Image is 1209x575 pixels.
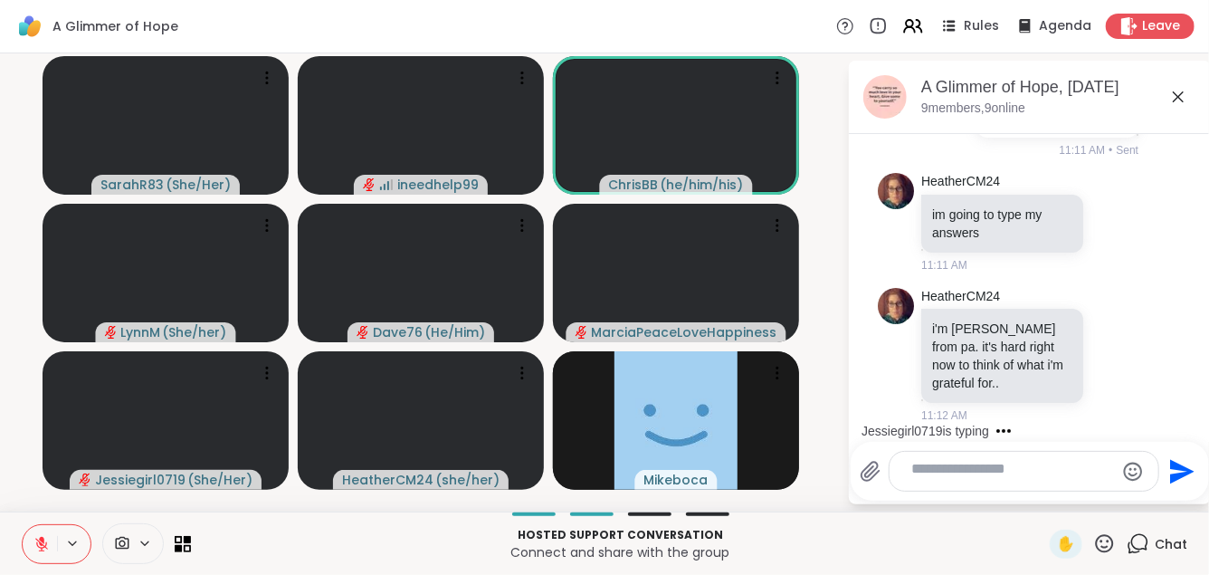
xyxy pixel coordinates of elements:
div: Jessiegirl0719 is typing [862,422,989,440]
span: ( She/Her ) [187,471,252,489]
span: ( He/Him ) [424,323,485,341]
p: im going to type my answers [932,206,1072,242]
button: Emoji picker [1122,461,1144,483]
p: Hosted support conversation [202,527,1039,543]
span: • [1109,142,1112,158]
span: ( she/her ) [435,471,500,489]
span: ( She/Her ) [166,176,231,194]
span: Agenda [1039,17,1091,35]
span: 11:11 AM [1059,142,1105,158]
span: HeatherCM24 [342,471,433,489]
span: ✋ [1057,533,1075,555]
span: Rules [964,17,999,35]
span: SarahR83 [100,176,164,194]
span: audio-muted [357,326,369,339]
p: Connect and share with the group [202,543,1039,561]
img: https://sharewell-space-live.sfo3.digitaloceanspaces.com/user-generated/d3b3915b-57de-409c-870d-d... [878,173,914,209]
span: Sent [1116,142,1138,158]
span: MarciaPeaceLoveHappiness [592,323,777,341]
span: 11:11 AM [921,257,967,273]
button: Send [1159,451,1200,492]
span: audio-muted [576,326,588,339]
span: Mikeboca [644,471,709,489]
div: A Glimmer of Hope, [DATE] [921,76,1196,99]
span: LynnM [121,323,161,341]
img: ShareWell Logomark [14,11,45,42]
img: Mikeboca [614,351,738,490]
a: HeatherCM24 [921,288,1000,306]
span: ChrisBB [609,176,659,194]
span: Chat [1155,535,1187,553]
span: ( She/her ) [163,323,227,341]
img: A Glimmer of Hope, Sep 10 [863,75,907,119]
span: ineedhelp99 [397,176,479,194]
span: audio-muted [105,326,118,339]
span: audio-muted [363,178,376,191]
span: Leave [1142,17,1180,35]
span: A Glimmer of Hope [52,17,178,35]
p: 9 members, 9 online [921,100,1025,118]
textarea: Type your message [911,460,1108,483]
span: Dave76 [373,323,423,341]
span: audio-muted [79,474,91,486]
p: i'm [PERSON_NAME] from pa. it's hard right now to think of what i'm grateful for.. [932,320,1072,392]
span: ( he/him/his ) [661,176,744,194]
span: Jessiegirl0719 [95,471,186,489]
span: 11:12 AM [921,407,967,424]
a: HeatherCM24 [921,173,1000,191]
img: https://sharewell-space-live.sfo3.digitaloceanspaces.com/user-generated/d3b3915b-57de-409c-870d-d... [878,288,914,324]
